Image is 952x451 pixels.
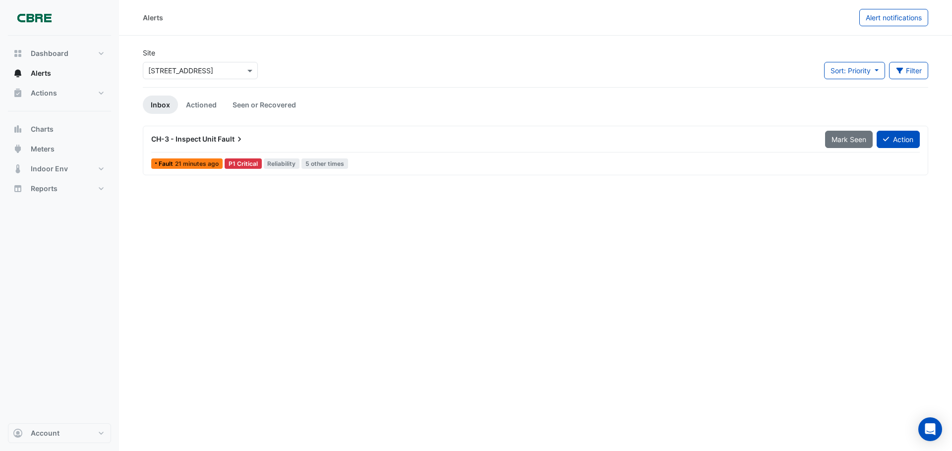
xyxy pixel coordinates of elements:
div: Alerts [143,12,163,23]
span: Account [31,428,59,438]
span: Mark Seen [832,135,866,144]
app-icon: Meters [13,144,23,154]
button: Meters [8,139,111,159]
app-icon: Actions [13,88,23,98]
button: Alerts [8,63,111,83]
app-icon: Dashboard [13,49,23,58]
span: CH-3 - Inspect Unit [151,135,216,143]
div: Open Intercom Messenger [918,417,942,441]
button: Sort: Priority [824,62,885,79]
span: Sort: Priority [831,66,871,75]
a: Inbox [143,96,178,114]
app-icon: Charts [13,124,23,134]
button: Mark Seen [825,131,873,148]
span: Actions [31,88,57,98]
span: Wed 27-Aug-2025 14:06 AEST [175,160,219,167]
a: Actioned [178,96,225,114]
span: Dashboard [31,49,68,58]
span: Fault [218,134,244,144]
button: Dashboard [8,44,111,63]
span: Fault [159,161,175,167]
span: Alerts [31,68,51,78]
label: Site [143,48,155,58]
app-icon: Indoor Env [13,164,23,174]
span: Indoor Env [31,164,68,174]
button: Action [877,131,920,148]
button: Filter [889,62,929,79]
app-icon: Alerts [13,68,23,78]
button: Charts [8,119,111,139]
div: P1 Critical [225,158,262,169]
span: Charts [31,124,54,134]
app-icon: Reports [13,184,23,194]
button: Account [8,423,111,443]
span: Alert notifications [866,13,922,22]
span: Reliability [264,158,300,169]
span: Reports [31,184,58,194]
button: Alert notifications [859,9,928,26]
a: Seen or Recovered [225,96,304,114]
img: Company Logo [12,8,57,28]
span: Meters [31,144,55,154]
span: 5 other times [301,158,348,169]
button: Reports [8,179,111,199]
button: Indoor Env [8,159,111,179]
button: Actions [8,83,111,103]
